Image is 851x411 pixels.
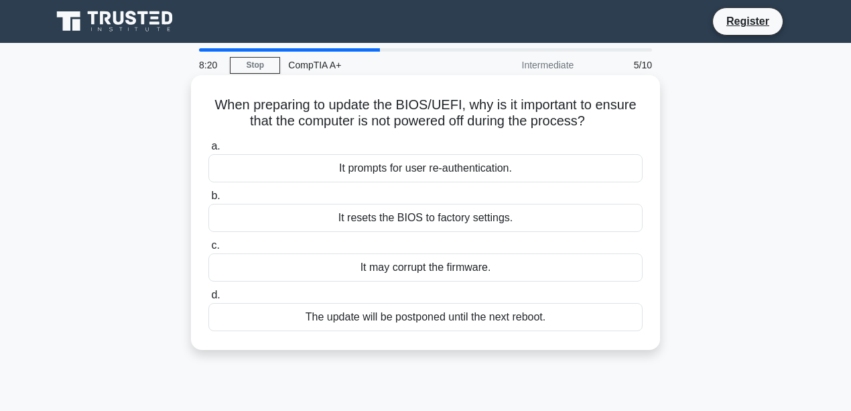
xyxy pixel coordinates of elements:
a: Stop [230,57,280,74]
h5: When preparing to update the BIOS/UEFI, why is it important to ensure that the computer is not po... [207,97,644,130]
div: It may corrupt the firmware. [208,253,643,282]
span: b. [211,190,220,201]
div: It prompts for user re-authentication. [208,154,643,182]
div: Intermediate [464,52,582,78]
a: Register [718,13,777,30]
div: CompTIA A+ [280,52,464,78]
span: c. [211,239,219,251]
div: 5/10 [582,52,660,78]
span: d. [211,289,220,300]
span: a. [211,140,220,152]
div: The update will be postponed until the next reboot. [208,303,643,331]
div: 8:20 [191,52,230,78]
div: It resets the BIOS to factory settings. [208,204,643,232]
